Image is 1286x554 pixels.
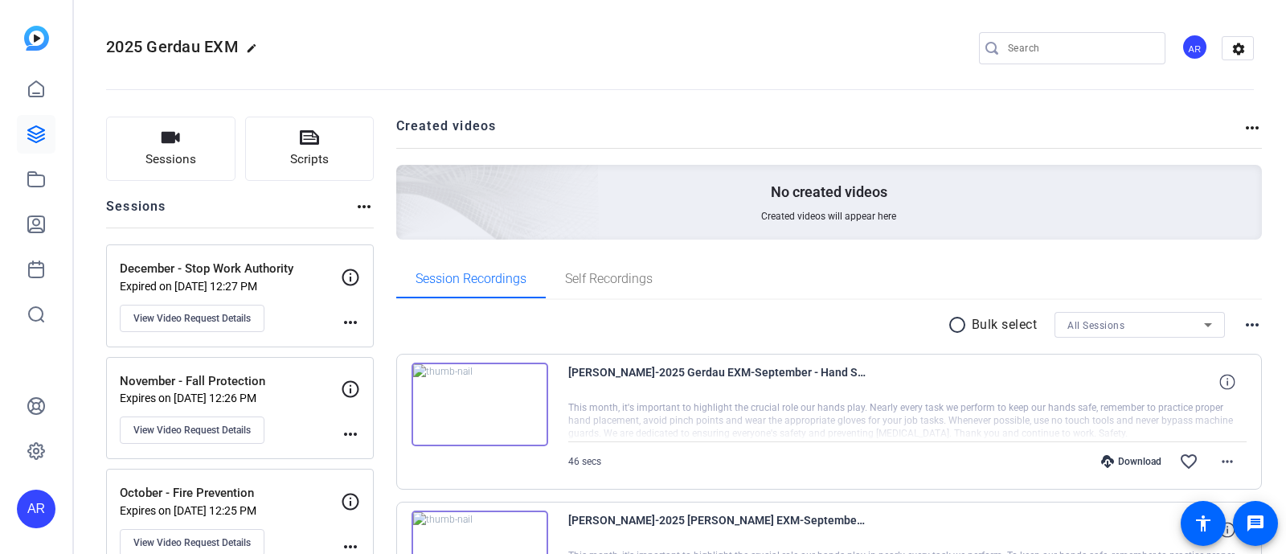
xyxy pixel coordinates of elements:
[1194,514,1213,533] mat-icon: accessibility
[412,363,548,446] img: thumb-nail
[568,511,866,549] span: [PERSON_NAME]-2025 [PERSON_NAME] EXM-September - Hand Safety-1755036452415-webcam
[216,6,600,355] img: Creted videos background
[771,183,887,202] p: No created videos
[972,315,1038,334] p: Bulk select
[106,37,238,56] span: 2025 Gerdau EXM
[568,456,601,467] span: 46 secs
[1246,514,1265,533] mat-icon: message
[1067,320,1124,331] span: All Sessions
[120,504,341,517] p: Expires on [DATE] 12:25 PM
[120,305,264,332] button: View Video Request Details
[17,490,55,528] div: AR
[1218,452,1237,471] mat-icon: more_horiz
[1179,452,1198,471] mat-icon: favorite_border
[1008,39,1153,58] input: Search
[120,392,341,404] p: Expires on [DATE] 12:26 PM
[416,273,526,285] span: Session Recordings
[354,197,374,216] mat-icon: more_horiz
[246,43,265,62] mat-icon: edit
[120,372,341,391] p: November - Fall Protection
[1243,315,1262,334] mat-icon: more_horiz
[1243,118,1262,137] mat-icon: more_horiz
[133,312,251,325] span: View Video Request Details
[120,484,341,503] p: October - Fire Prevention
[133,424,251,437] span: View Video Request Details
[290,150,329,169] span: Scripts
[145,150,196,169] span: Sessions
[120,280,341,293] p: Expired on [DATE] 12:27 PM
[133,536,251,549] span: View Video Request Details
[948,315,972,334] mat-icon: radio_button_unchecked
[568,363,866,401] span: [PERSON_NAME]-2025 Gerdau EXM-September - Hand Safety-1755036834574-webcam
[1223,37,1255,61] mat-icon: settings
[106,117,235,181] button: Sessions
[106,197,166,228] h2: Sessions
[1182,34,1208,60] div: AR
[396,117,1243,148] h2: Created videos
[245,117,375,181] button: Scripts
[120,417,264,444] button: View Video Request Details
[1182,34,1210,62] ngx-avatar: AJ Ruperto
[341,425,360,444] mat-icon: more_horiz
[341,313,360,332] mat-icon: more_horiz
[120,260,341,278] p: December - Stop Work Authority
[565,273,653,285] span: Self Recordings
[24,26,49,51] img: blue-gradient.svg
[761,210,896,223] span: Created videos will appear here
[1093,455,1169,468] div: Download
